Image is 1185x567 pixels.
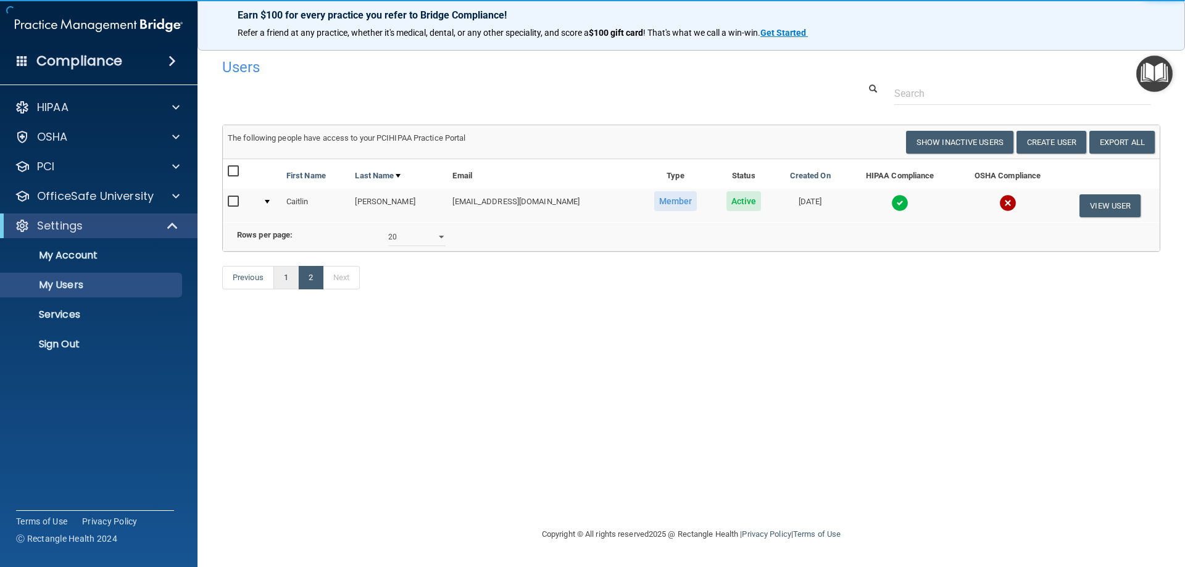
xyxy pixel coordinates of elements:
td: [DATE] [775,189,845,222]
span: The following people have access to your PCIHIPAA Practice Portal [228,133,466,143]
a: Get Started [760,28,808,38]
button: Show Inactive Users [906,131,1013,154]
th: Status [712,159,775,189]
th: HIPAA Compliance [846,159,955,189]
h4: Compliance [36,52,122,70]
p: HIPAA [37,100,69,115]
a: Terms of Use [793,529,841,539]
th: Type [639,159,712,189]
p: My Users [8,279,177,291]
th: OSHA Compliance [954,159,1060,189]
button: Create User [1017,131,1086,154]
p: OfficeSafe University [37,189,154,204]
span: Active [726,191,762,211]
a: Privacy Policy [82,515,138,528]
a: PCI [15,159,180,174]
h4: Users [222,59,762,75]
a: Created On [790,168,831,183]
a: First Name [286,168,326,183]
p: Settings [37,218,83,233]
p: OSHA [37,130,68,144]
a: OSHA [15,130,180,144]
a: Previous [222,266,274,289]
td: [EMAIL_ADDRESS][DOMAIN_NAME] [447,189,638,222]
a: 2 [298,266,323,289]
p: Sign Out [8,338,177,350]
a: 1 [273,266,299,289]
span: ! That's what we call a win-win. [643,28,760,38]
input: Search [894,82,1151,105]
a: Privacy Policy [742,529,791,539]
a: Export All [1089,131,1155,154]
a: Terms of Use [16,515,67,528]
div: Copyright © All rights reserved 2025 @ Rectangle Health | | [466,515,917,554]
img: cross.ca9f0e7f.svg [999,194,1017,212]
button: View User [1079,194,1141,217]
span: Ⓒ Rectangle Health 2024 [16,532,117,545]
a: HIPAA [15,100,180,115]
img: tick.e7d51cea.svg [891,194,908,212]
a: Last Name [355,168,401,183]
img: PMB logo [15,13,183,38]
td: [PERSON_NAME] [350,189,447,222]
p: Services [8,308,177,321]
strong: $100 gift card [589,28,643,38]
button: Open Resource Center [1136,56,1173,92]
p: PCI [37,159,54,174]
a: Next [323,266,360,289]
p: Earn $100 for every practice you refer to Bridge Compliance! [238,9,1145,21]
a: Settings [15,218,179,233]
span: Member [654,191,697,211]
span: Refer a friend at any practice, whether it's medical, dental, or any other speciality, and score a [238,28,589,38]
p: My Account [8,249,177,262]
strong: Get Started [760,28,806,38]
td: Caitlin [281,189,351,222]
b: Rows per page: [237,230,293,239]
th: Email [447,159,638,189]
a: OfficeSafe University [15,189,180,204]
